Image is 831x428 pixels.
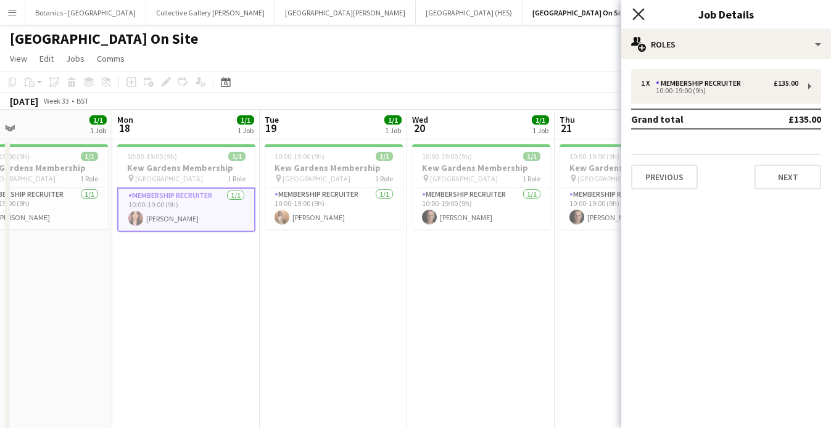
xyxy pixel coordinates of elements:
[228,174,246,183] span: 1 Role
[558,121,575,135] span: 21
[430,174,498,183] span: [GEOGRAPHIC_DATA]
[560,187,698,229] app-card-role: Membership Recruiter1/110:00-19:00 (9h)[PERSON_NAME]
[412,114,428,125] span: Wed
[631,109,748,129] td: Grand total
[275,1,416,25] button: [GEOGRAPHIC_DATA][PERSON_NAME]
[115,121,133,135] span: 18
[265,187,403,229] app-card-role: Membership Recruiter1/110:00-19:00 (9h)[PERSON_NAME]
[81,152,98,161] span: 1/1
[127,152,177,161] span: 10:00-19:00 (9h)
[97,53,125,64] span: Comms
[117,162,255,173] h3: Kew Gardens Membership
[523,152,540,161] span: 1/1
[66,53,85,64] span: Jobs
[532,115,549,125] span: 1/1
[385,126,401,135] div: 1 Job
[532,126,548,135] div: 1 Job
[569,152,619,161] span: 10:00-19:00 (9h)
[410,121,428,135] span: 20
[560,114,575,125] span: Thu
[10,53,27,64] span: View
[10,30,198,48] h1: [GEOGRAPHIC_DATA] On Site
[265,162,403,173] h3: Kew Gardens Membership
[92,51,130,67] a: Comms
[748,109,821,129] td: £135.00
[263,121,279,135] span: 19
[80,174,98,183] span: 1 Role
[412,187,550,229] app-card-role: Membership Recruiter1/110:00-19:00 (9h)[PERSON_NAME]
[39,53,54,64] span: Edit
[5,51,32,67] a: View
[10,95,38,107] div: [DATE]
[117,187,255,232] app-card-role: Membership Recruiter1/110:00-19:00 (9h)[PERSON_NAME]
[656,79,746,88] div: Membership Recruiter
[641,88,798,94] div: 10:00-19:00 (9h)
[523,1,639,25] button: [GEOGRAPHIC_DATA] On Site
[146,1,275,25] button: Collective Gallery [PERSON_NAME]
[238,126,254,135] div: 1 Job
[376,152,393,161] span: 1/1
[265,114,279,125] span: Tue
[228,152,246,161] span: 1/1
[422,152,472,161] span: 10:00-19:00 (9h)
[237,115,254,125] span: 1/1
[117,114,133,125] span: Mon
[755,165,821,189] button: Next
[117,144,255,232] app-job-card: 10:00-19:00 (9h)1/1Kew Gardens Membership [GEOGRAPHIC_DATA]1 RoleMembership Recruiter1/110:00-19:...
[265,144,403,229] app-job-card: 10:00-19:00 (9h)1/1Kew Gardens Membership [GEOGRAPHIC_DATA]1 RoleMembership Recruiter1/110:00-19:...
[416,1,523,25] button: [GEOGRAPHIC_DATA] (HES)
[275,152,325,161] span: 10:00-19:00 (9h)
[41,96,72,105] span: Week 33
[577,174,645,183] span: [GEOGRAPHIC_DATA]
[90,126,106,135] div: 1 Job
[560,162,698,173] h3: Kew Gardens Membership
[375,174,393,183] span: 1 Role
[412,162,550,173] h3: Kew Gardens Membership
[25,1,146,25] button: Botanics - [GEOGRAPHIC_DATA]
[76,96,89,105] div: BST
[89,115,107,125] span: 1/1
[560,144,698,229] app-job-card: 10:00-19:00 (9h)1/1Kew Gardens Membership [GEOGRAPHIC_DATA]1 RoleMembership Recruiter1/110:00-19:...
[384,115,402,125] span: 1/1
[135,174,203,183] span: [GEOGRAPHIC_DATA]
[774,79,798,88] div: £135.00
[412,144,550,229] app-job-card: 10:00-19:00 (9h)1/1Kew Gardens Membership [GEOGRAPHIC_DATA]1 RoleMembership Recruiter1/110:00-19:...
[35,51,59,67] a: Edit
[621,30,831,59] div: Roles
[523,174,540,183] span: 1 Role
[283,174,350,183] span: [GEOGRAPHIC_DATA]
[61,51,89,67] a: Jobs
[631,165,698,189] button: Previous
[621,6,831,22] h3: Job Details
[641,79,656,88] div: 1 x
